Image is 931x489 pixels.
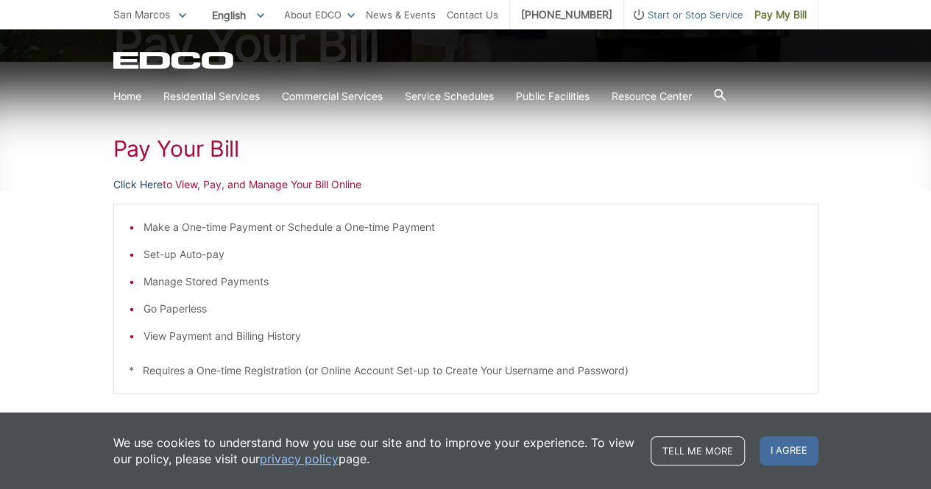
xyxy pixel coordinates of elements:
a: Resource Center [612,88,692,104]
a: Residential Services [163,88,260,104]
li: View Payment and Billing History [144,328,803,344]
p: * Requires a One-time Registration (or Online Account Set-up to Create Your Username and Password) [129,363,803,379]
a: Service Schedules [405,88,494,104]
a: Contact Us [447,7,498,23]
span: San Marcos [113,8,170,21]
span: I agree [760,436,818,465]
a: Click Here [113,176,163,193]
a: privacy policy [260,451,339,467]
a: News & Events [366,7,436,23]
li: Make a One-time Payment or Schedule a One-time Payment [144,219,803,235]
a: EDCD logo. Return to the homepage. [113,51,236,69]
li: Set-up Auto-pay [144,246,803,263]
li: Manage Stored Payments [144,274,803,290]
a: Public Facilities [516,88,590,104]
p: We use cookies to understand how you use our site and to improve your experience. To view our pol... [113,435,636,467]
p: to View, Pay, and Manage Your Bill Online [113,176,818,193]
h1: Pay Your Bill [113,135,818,162]
a: Tell me more [651,436,745,465]
a: Home [113,88,141,104]
a: About EDCO [284,7,355,23]
a: Commercial Services [282,88,383,104]
span: English [201,3,275,27]
li: Go Paperless [144,301,803,317]
span: Pay My Bill [754,7,807,23]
